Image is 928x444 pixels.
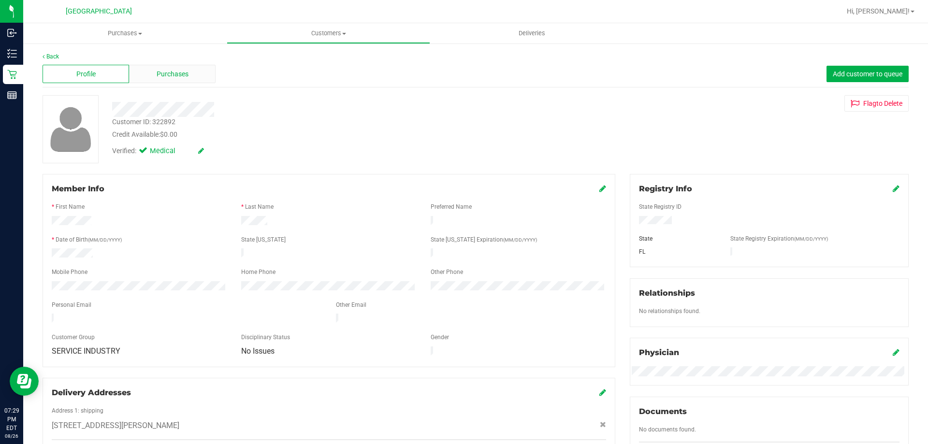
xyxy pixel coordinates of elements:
label: First Name [56,202,85,211]
label: State [US_STATE] [241,235,286,244]
span: Profile [76,69,96,79]
label: Address 1: shipping [52,406,103,415]
label: Last Name [245,202,274,211]
label: Preferred Name [431,202,472,211]
a: Customers [227,23,430,43]
span: Deliveries [506,29,558,38]
span: Registry Info [639,184,692,193]
span: Customers [227,29,430,38]
a: Deliveries [430,23,634,43]
span: Purchases [157,69,188,79]
label: State Registry Expiration [730,234,828,243]
img: user-icon.png [45,104,96,154]
label: Other Phone [431,268,463,276]
inline-svg: Inventory [7,49,17,58]
span: [STREET_ADDRESS][PERSON_NAME] [52,420,179,431]
span: Relationships [639,288,695,298]
label: Disciplinary Status [241,333,290,342]
label: Personal Email [52,301,91,309]
div: Verified: [112,146,204,157]
label: Date of Birth [56,235,122,244]
label: Mobile Phone [52,268,87,276]
span: Member Info [52,184,104,193]
span: SERVICE INDUSTRY [52,346,120,356]
span: Medical [150,146,188,157]
span: (MM/DD/YYYY) [794,236,828,242]
div: FL [632,247,724,256]
span: (MM/DD/YYYY) [503,237,537,243]
inline-svg: Inbound [7,28,17,38]
span: Documents [639,407,687,416]
span: No Issues [241,346,275,356]
span: Hi, [PERSON_NAME]! [847,7,910,15]
span: Add customer to queue [833,70,902,78]
iframe: Resource center [10,367,39,396]
span: Physician [639,348,679,357]
div: State [632,234,724,243]
label: Customer Group [52,333,95,342]
button: Add customer to queue [826,66,909,82]
button: Flagto Delete [844,95,909,112]
span: (MM/DD/YYYY) [88,237,122,243]
inline-svg: Retail [7,70,17,79]
label: No relationships found. [639,307,700,315]
span: No documents found. [639,426,696,433]
a: Back [43,53,59,60]
span: $0.00 [160,130,177,138]
label: Gender [431,333,449,342]
span: Delivery Addresses [52,388,131,397]
span: [GEOGRAPHIC_DATA] [66,7,132,15]
label: Other Email [336,301,366,309]
label: State [US_STATE] Expiration [431,235,537,244]
inline-svg: Reports [7,90,17,100]
a: Purchases [23,23,227,43]
label: State Registry ID [639,202,681,211]
span: Purchases [23,29,227,38]
p: 08/26 [4,432,19,440]
div: Credit Available: [112,129,538,140]
label: Home Phone [241,268,275,276]
p: 07:29 PM EDT [4,406,19,432]
div: Customer ID: 322892 [112,117,175,127]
